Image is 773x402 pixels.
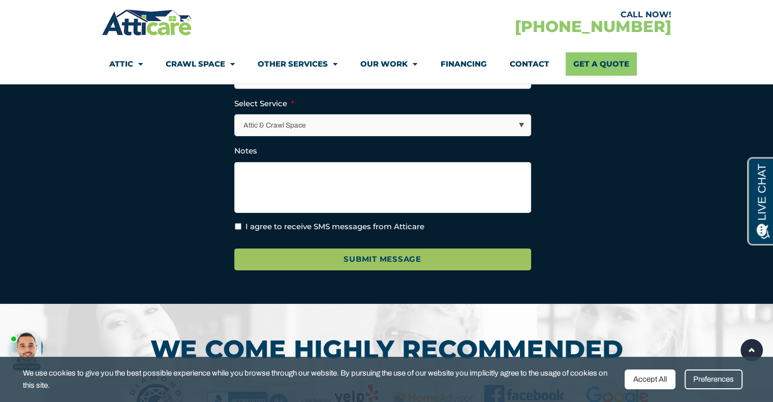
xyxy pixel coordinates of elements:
[386,11,671,19] div: CALL NOW!
[625,369,675,389] div: Accept All
[110,337,664,362] h3: WE COME HIGHLY RECOMMENDED
[245,221,424,233] label: I agree to receive SMS messages from Atticare
[234,249,531,270] input: Submit Message
[166,52,235,76] a: Crawl Space
[360,52,417,76] a: Our Work
[109,52,663,76] nav: Menu
[234,146,257,156] label: Notes
[509,52,549,76] a: Contact
[234,99,294,109] label: Select Service
[5,321,56,372] iframe: Chat Invitation
[685,369,743,389] div: Preferences
[109,52,143,76] a: Attic
[440,52,486,76] a: Financing
[258,52,337,76] a: Other Services
[566,52,637,76] a: Get A Quote
[23,367,617,392] span: We use cookies to give you the best possible experience while you browse through our website. By ...
[25,8,82,21] span: Opens a chat window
